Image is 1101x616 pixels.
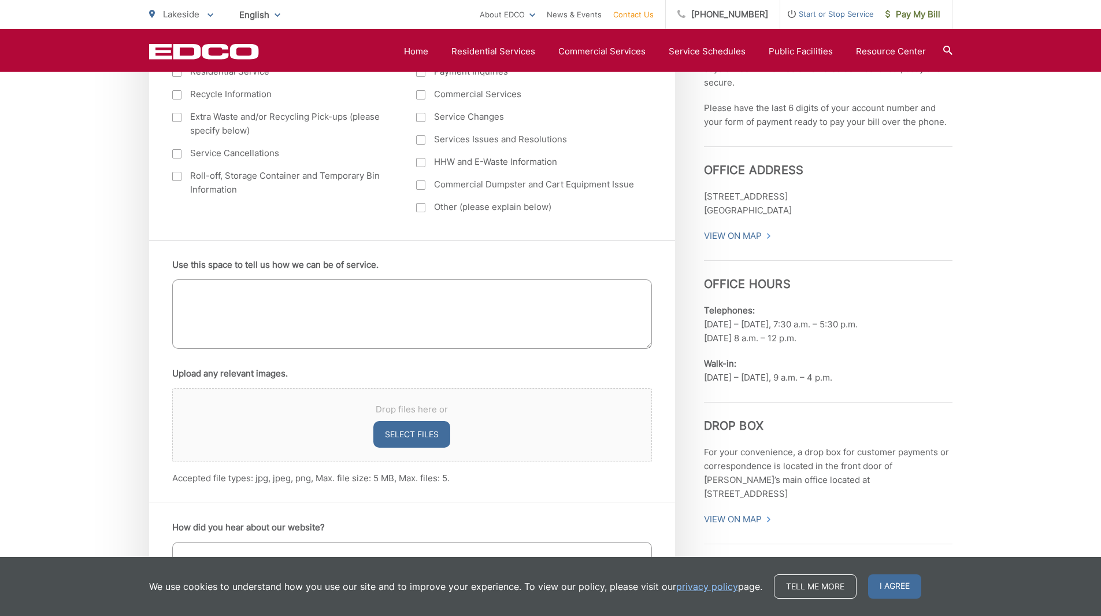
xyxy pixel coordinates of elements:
[704,358,736,369] b: Walk-in:
[187,403,637,416] span: Drop files here or
[416,87,637,101] label: Commercial Services
[704,190,952,217] p: [STREET_ADDRESS] [GEOGRAPHIC_DATA]
[163,9,199,20] span: Lakeside
[868,574,921,599] span: I agree
[172,169,394,197] label: Roll-off, Storage Container and Temporary Bin Information
[704,305,755,316] b: Telephones:
[558,45,646,58] a: Commercial Services
[172,368,288,379] label: Upload any relevant images.
[416,65,637,79] label: Payment Inquiries
[149,580,762,593] p: We use cookies to understand how you use our site and to improve your experience. To view our pol...
[704,357,952,385] p: [DATE] – [DATE], 9 a.m. – 4 p.m.
[856,45,926,58] a: Resource Center
[704,146,952,177] h3: Office Address
[172,87,394,101] label: Recycle Information
[172,260,379,270] label: Use this space to tell us how we can be of service.
[613,8,654,21] a: Contact Us
[172,110,394,138] label: Extra Waste and/or Recycling Pick-ups (please specify below)
[172,473,450,484] span: Accepted file types: jpg, jpeg, png, Max. file size: 5 MB, Max. files: 5.
[480,8,535,21] a: About EDCO
[704,101,952,129] p: Please have the last 6 digits of your account number and your form of payment ready to pay your b...
[416,200,637,214] label: Other (please explain below)
[149,43,259,60] a: EDCD logo. Return to the homepage.
[416,110,637,124] label: Service Changes
[774,574,857,599] a: Tell me more
[373,421,450,448] button: select files, upload any relevant images.
[704,445,952,501] p: For your convenience, a drop box for customer payments or correspondence is located in the front ...
[704,229,772,243] a: View On Map
[416,155,637,169] label: HHW and E-Waste Information
[669,45,746,58] a: Service Schedules
[416,132,637,146] label: Services Issues and Resolutions
[704,512,772,526] a: View On Map
[885,8,940,21] span: Pay My Bill
[451,45,535,58] a: Residential Services
[704,402,952,433] h3: Drop Box
[172,65,394,79] label: Residential Service
[172,146,394,160] label: Service Cancellations
[172,522,325,533] label: How did you hear about our website?
[547,8,602,21] a: News & Events
[769,45,833,58] a: Public Facilities
[704,304,952,345] p: [DATE] – [DATE], 7:30 a.m. – 5:30 p.m. [DATE] 8 a.m. – 12 p.m.
[704,260,952,291] h3: Office Hours
[416,178,637,191] label: Commercial Dumpster and Cart Equipment Issue
[404,45,428,58] a: Home
[231,5,289,25] span: English
[676,580,738,593] a: privacy policy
